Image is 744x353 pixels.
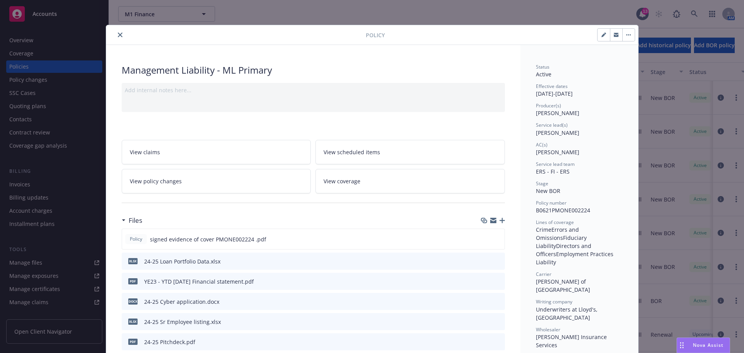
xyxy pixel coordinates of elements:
button: preview file [495,318,502,326]
span: View policy changes [130,177,182,185]
span: [PERSON_NAME] [536,148,579,156]
span: Policy [366,31,385,39]
span: Nova Assist [693,342,723,348]
a: View claims [122,140,311,164]
h3: Files [129,215,142,226]
span: xlsx [128,319,138,324]
span: Carrier [536,271,551,277]
span: [PERSON_NAME] Insurance Services [536,333,608,349]
a: View coverage [315,169,505,193]
span: Status [536,64,549,70]
div: 24-25 Sr Employee listing.xlsx [144,318,221,326]
a: View scheduled items [315,140,505,164]
button: download file [482,277,489,286]
button: download file [482,298,489,306]
span: [PERSON_NAME] of [GEOGRAPHIC_DATA] [536,278,590,293]
span: [PERSON_NAME] [536,129,579,136]
div: 24-25 Cyber application.docx [144,298,219,306]
span: ERS - FI - ERS [536,168,570,175]
span: View scheduled items [324,148,380,156]
span: Policy [128,236,144,243]
span: Service lead team [536,161,575,167]
span: B0621PMONE002224 [536,207,590,214]
span: Fiduciary Liability [536,234,588,250]
span: xlsx [128,258,138,264]
span: Directors and Officers [536,242,593,258]
span: Producer(s) [536,102,561,109]
span: New BOR [536,187,560,195]
span: View coverage [324,177,360,185]
span: Employment Practices Liability [536,250,615,266]
span: Errors and Omissions [536,226,580,241]
div: 24-25 Pitchdeck.pdf [144,338,195,346]
button: preview file [495,257,502,265]
div: 24-25 Loan Portfolio Data.xlsx [144,257,220,265]
span: Wholesaler [536,326,560,333]
span: pdf [128,339,138,344]
span: [PERSON_NAME] [536,109,579,117]
span: Service lead(s) [536,122,568,128]
span: View claims [130,148,160,156]
button: preview file [494,235,501,243]
div: [DATE] - [DATE] [536,83,623,98]
button: download file [482,235,488,243]
div: Add internal notes here... [125,86,502,94]
span: Active [536,71,551,78]
span: Crime [536,226,551,233]
span: Effective dates [536,83,568,90]
button: Nova Assist [677,338,730,353]
button: preview file [495,338,502,346]
div: Drag to move [677,338,687,353]
button: download file [482,338,489,346]
div: YE23 - YTD [DATE] Financial statement.pdf [144,277,254,286]
span: Stage [536,180,548,187]
button: close [115,30,125,40]
div: Management Liability - ML Primary [122,64,505,77]
button: preview file [495,298,502,306]
span: Lines of coverage [536,219,574,226]
span: Underwriters at Lloyd's, [GEOGRAPHIC_DATA] [536,306,599,321]
span: AC(s) [536,141,548,148]
button: preview file [495,277,502,286]
span: Policy number [536,200,567,206]
button: download file [482,257,489,265]
div: Files [122,215,142,226]
button: download file [482,318,489,326]
span: pdf [128,278,138,284]
span: signed evidence of cover PMONE002224 .pdf [150,235,266,243]
span: Writing company [536,298,572,305]
span: docx [128,298,138,304]
a: View policy changes [122,169,311,193]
